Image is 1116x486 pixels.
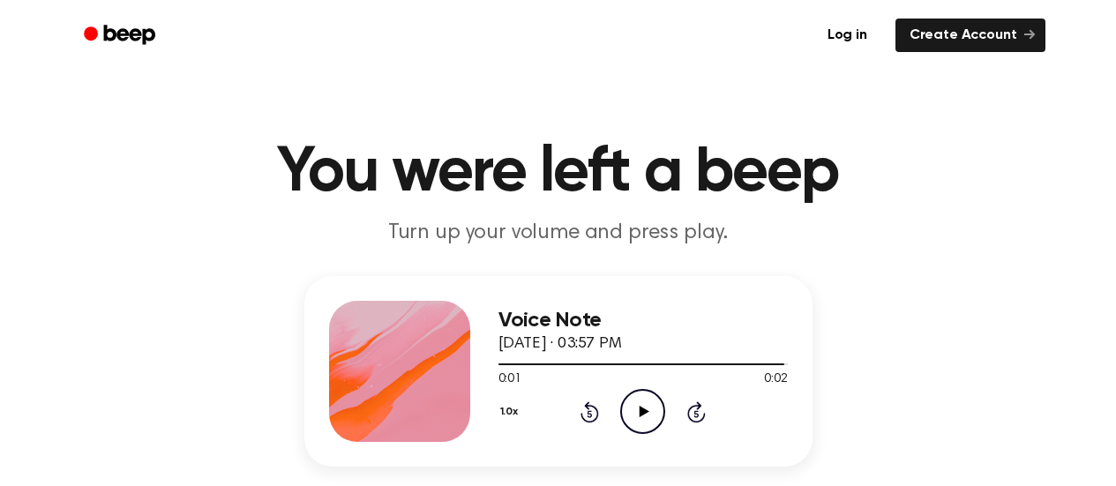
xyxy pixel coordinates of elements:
a: Log in [810,15,885,56]
p: Turn up your volume and press play. [220,219,897,248]
a: Create Account [895,19,1045,52]
span: 0:01 [498,370,521,389]
h1: You were left a beep [107,141,1010,205]
span: [DATE] · 03:57 PM [498,336,622,352]
span: 0:02 [764,370,787,389]
a: Beep [71,19,171,53]
button: 1.0x [498,397,525,427]
h3: Voice Note [498,309,788,333]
